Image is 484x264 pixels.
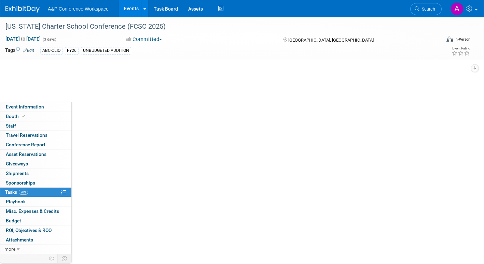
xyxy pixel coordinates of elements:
i: Booth reservation complete [22,114,25,118]
a: Attachments [0,235,71,245]
span: Event Information [6,104,44,109]
span: (3 days) [42,37,56,42]
span: Budget [6,218,21,223]
span: Tasks [5,189,28,195]
span: Shipments [6,171,29,176]
a: Search [410,3,442,15]
span: ROI, Objectives & ROO [6,228,52,233]
div: Event Rating [452,47,470,50]
a: Edit [23,48,34,53]
button: Committed [124,36,165,43]
img: Amanda Oney [451,2,464,15]
span: Staff [6,123,16,129]
a: Budget [0,216,71,225]
a: Staff [0,121,71,131]
a: Asset Reservations [0,150,71,159]
a: Sponsorships [0,178,71,188]
div: Event Format [401,35,470,46]
span: Asset Reservations [6,151,46,157]
td: Toggle Event Tabs [58,254,72,263]
span: more [4,246,15,252]
a: ROI, Objectives & ROO [0,226,71,235]
a: Booth [0,112,71,121]
span: Misc. Expenses & Credits [6,208,59,214]
a: Event Information [0,102,71,112]
a: Conference Report [0,140,71,149]
span: Attachments [6,237,33,243]
span: Sponsorships [6,180,35,186]
span: [DATE] [DATE] [5,36,41,42]
span: A&P Conference Workspace [48,6,109,12]
div: ABC-CLIO [40,47,63,54]
span: Playbook [6,199,26,204]
span: Travel Reservations [6,132,47,138]
a: Giveaways [0,159,71,168]
span: Conference Report [6,142,45,147]
div: FY26 [65,47,79,54]
div: In-Person [454,37,470,42]
img: ExhibitDay [5,6,40,13]
a: Misc. Expenses & Credits [0,207,71,216]
td: Personalize Event Tab Strip [46,254,58,263]
span: Booth [6,114,27,119]
span: Giveaways [6,161,28,166]
div: UNBUDGETED ADDITION [81,47,131,54]
img: Format-Inperson.png [446,36,453,42]
span: [GEOGRAPHIC_DATA], [GEOGRAPHIC_DATA] [288,38,374,43]
a: more [0,245,71,254]
a: Travel Reservations [0,131,71,140]
span: Search [419,6,435,12]
div: [US_STATE] Charter School Conference (FCSC 2025) [3,20,431,33]
a: Shipments [0,169,71,178]
a: Playbook [0,197,71,206]
a: Tasks28% [0,188,71,197]
span: to [20,36,26,42]
span: 28% [19,190,28,195]
td: Tags [5,47,34,55]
